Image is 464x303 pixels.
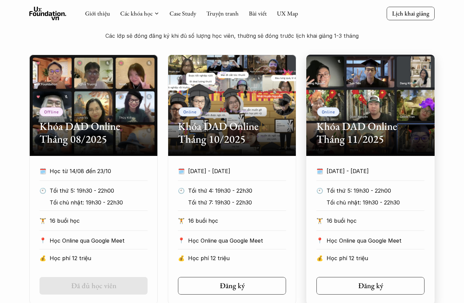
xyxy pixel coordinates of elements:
[322,109,335,114] p: Online
[316,186,323,196] p: 🕙
[316,277,424,295] a: Đăng ký
[50,197,144,208] p: Tối chủ nhật: 19h30 - 22h30
[178,166,185,176] p: 🗓️
[316,166,323,176] p: 🗓️
[327,186,421,196] p: Tối thứ 5: 19h30 - 22h00
[97,31,367,41] p: Các lớp sẽ đóng đăng ký khi đủ số lượng học viên, thường sẽ đóng trước lịch khai giảng 1-3 tháng
[327,236,424,246] p: Học Online qua Google Meet
[327,197,421,208] p: Tối chủ nhật: 19h30 - 22h30
[50,253,148,263] p: Học phí 12 triệu
[316,253,323,263] p: 💰
[188,253,286,263] p: Học phí 12 triệu
[178,120,286,146] h2: Khóa DAD Online Tháng 10/2025
[50,166,148,176] p: Học từ 14/08 đến 23/10
[183,109,197,114] p: Online
[120,9,153,17] a: Các khóa học
[220,281,245,290] h5: Đăng ký
[277,9,298,17] a: UX Map
[40,216,46,226] p: 🏋️
[50,186,144,196] p: Tối thứ 5: 19h30 - 22h00
[40,186,46,196] p: 🕙
[40,237,46,244] p: 📍
[178,216,185,226] p: 🏋️
[316,237,323,244] p: 📍
[316,120,424,146] h2: Khóa DAD Online Tháng 11/2025
[40,166,46,176] p: 🗓️
[327,253,424,263] p: Học phí 12 triệu
[170,9,196,17] a: Case Study
[178,277,286,295] a: Đăng ký
[358,281,383,290] h5: Đăng ký
[40,253,46,263] p: 💰
[392,9,429,17] p: Lịch khai giảng
[40,120,148,146] h2: Khóa DAD Online Tháng 08/2025
[50,216,148,226] p: 16 buổi học
[327,216,424,226] p: 16 buổi học
[188,197,282,208] p: Tối thứ 7: 19h30 - 22h30
[206,9,239,17] a: Truyện tranh
[71,281,117,290] h5: Đã đủ học viên
[188,166,286,176] p: [DATE] - [DATE]
[178,237,185,244] p: 📍
[50,236,148,246] p: Học Online qua Google Meet
[387,7,435,20] a: Lịch khai giảng
[188,236,286,246] p: Học Online qua Google Meet
[316,216,323,226] p: 🏋️
[44,109,58,114] p: Offline
[178,186,185,196] p: 🕙
[249,9,267,17] a: Bài viết
[178,253,185,263] p: 💰
[188,216,286,226] p: 16 buổi học
[188,186,282,196] p: Tối thứ 4: 19h30 - 22h30
[85,9,110,17] a: Giới thiệu
[327,166,424,176] p: [DATE] - [DATE]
